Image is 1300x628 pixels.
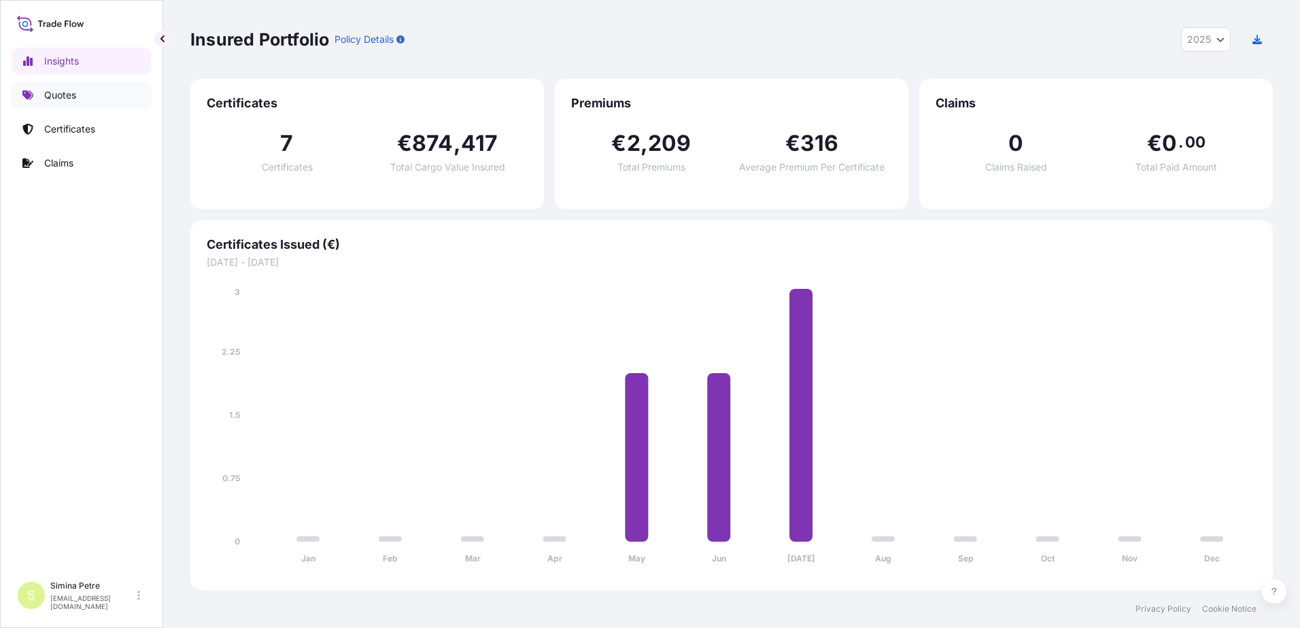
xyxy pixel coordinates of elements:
[739,162,885,172] span: Average Premium Per Certificate
[1181,27,1231,52] button: Year Selector
[44,54,79,68] p: Insights
[1008,133,1023,154] span: 0
[207,237,1256,253] span: Certificates Issued (€)
[1122,553,1138,563] tspan: Nov
[1135,604,1191,614] a: Privacy Policy
[1162,133,1177,154] span: 0
[383,553,398,563] tspan: Feb
[627,133,640,154] span: 2
[280,133,293,154] span: 7
[207,256,1256,269] span: [DATE] - [DATE]
[1135,162,1217,172] span: Total Paid Amount
[1185,137,1205,147] span: 00
[712,553,726,563] tspan: Jun
[190,29,329,50] p: Insured Portfolio
[640,133,648,154] span: ,
[785,133,800,154] span: €
[936,95,1256,111] span: Claims
[465,553,481,563] tspan: Mar
[1204,553,1220,563] tspan: Dec
[12,48,152,75] a: Insights
[229,410,240,420] tspan: 1.5
[611,133,626,154] span: €
[547,553,562,563] tspan: Apr
[787,553,815,563] tspan: [DATE]
[390,162,505,172] span: Total Cargo Value Insured
[958,553,974,563] tspan: Sep
[1187,33,1211,46] span: 2025
[44,122,95,136] p: Certificates
[44,156,73,170] p: Claims
[1202,604,1256,614] a: Cookie Notice
[800,133,839,154] span: 316
[454,133,461,154] span: ,
[985,162,1047,172] span: Claims Raised
[27,589,35,602] span: S
[50,580,135,591] p: Simina Petre
[301,553,315,563] tspan: Jan
[1041,553,1055,563] tspan: Oct
[1147,133,1162,154] span: €
[12,82,152,109] a: Quotes
[235,536,240,546] tspan: 0
[12,116,152,143] a: Certificates
[222,473,240,483] tspan: 0.75
[875,553,891,563] tspan: Aug
[1178,137,1183,147] span: .
[262,162,313,172] span: Certificates
[335,33,394,46] p: Policy Details
[235,287,240,297] tspan: 3
[207,95,528,111] span: Certificates
[648,133,691,154] span: 209
[628,553,646,563] tspan: May
[50,594,135,610] p: [EMAIL_ADDRESS][DOMAIN_NAME]
[461,133,498,154] span: 417
[571,95,892,111] span: Premiums
[617,162,685,172] span: Total Premiums
[222,347,240,357] tspan: 2.25
[412,133,454,154] span: 874
[12,150,152,177] a: Claims
[44,88,76,102] p: Quotes
[397,133,412,154] span: €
